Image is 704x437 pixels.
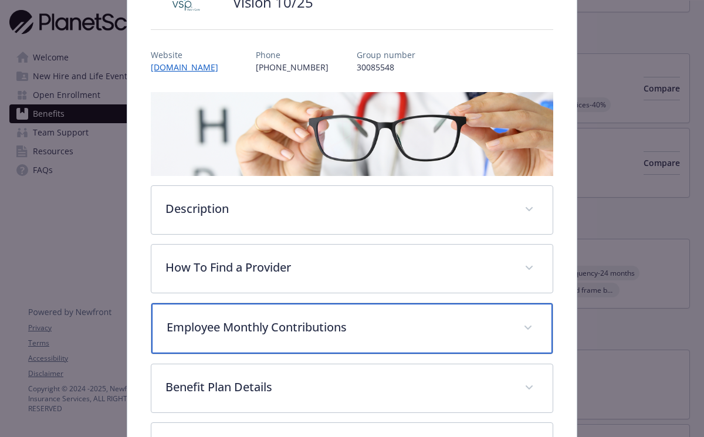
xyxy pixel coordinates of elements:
[256,49,329,61] p: Phone
[256,61,329,73] p: [PHONE_NUMBER]
[357,61,415,73] p: 30085548
[165,259,510,276] p: How To Find a Provider
[151,303,553,354] div: Employee Monthly Contributions
[357,49,415,61] p: Group number
[151,49,228,61] p: Website
[165,378,510,396] p: Benefit Plan Details
[151,186,553,234] div: Description
[151,245,553,293] div: How To Find a Provider
[167,319,509,336] p: Employee Monthly Contributions
[151,62,228,73] a: [DOMAIN_NAME]
[151,92,553,176] img: banner
[151,364,553,412] div: Benefit Plan Details
[165,200,510,218] p: Description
